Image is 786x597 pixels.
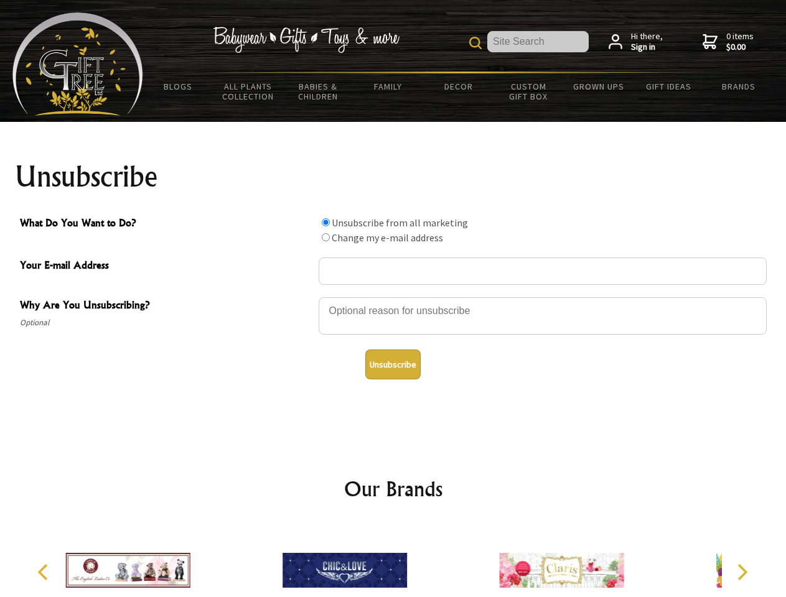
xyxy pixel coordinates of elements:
a: Brands [704,73,774,99]
span: Your E-mail Address [20,257,312,275]
strong: $0.00 [726,42,754,53]
button: Previous [31,558,58,586]
a: Babies & Children [283,73,353,109]
a: All Plants Collection [213,73,284,109]
span: 0 items [726,30,754,53]
img: product search [469,37,482,49]
input: What Do You Want to Do? [322,233,330,241]
a: Custom Gift Box [494,73,564,109]
input: Your E-mail Address [319,257,767,285]
span: Hi there, [631,31,663,53]
label: Unsubscribe from all marketing [332,216,468,229]
a: Decor [423,73,494,99]
img: Babyware - Gifts - Toys and more... [12,12,143,116]
button: Next [728,558,756,586]
input: What Do You Want to Do? [322,218,330,226]
span: Why Are You Unsubscribing? [20,297,312,315]
a: BLOGS [143,73,213,99]
h1: Unsubscribe [15,162,772,192]
input: Site Search [487,31,589,52]
label: Change my e-mail address [332,231,443,244]
img: Babywear - Gifts - Toys & more [213,27,400,53]
a: Grown Ups [563,73,634,99]
a: Family [353,73,424,99]
a: Hi there,Sign in [609,31,663,53]
span: What Do You Want to Do? [20,215,312,233]
a: Gift Ideas [634,73,704,99]
strong: Sign in [631,42,663,53]
button: Unsubscribe [365,349,421,379]
textarea: Why Are You Unsubscribing? [319,297,767,335]
h2: Our Brands [25,474,762,504]
span: Optional [20,315,312,330]
a: 0 items$0.00 [703,31,754,53]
